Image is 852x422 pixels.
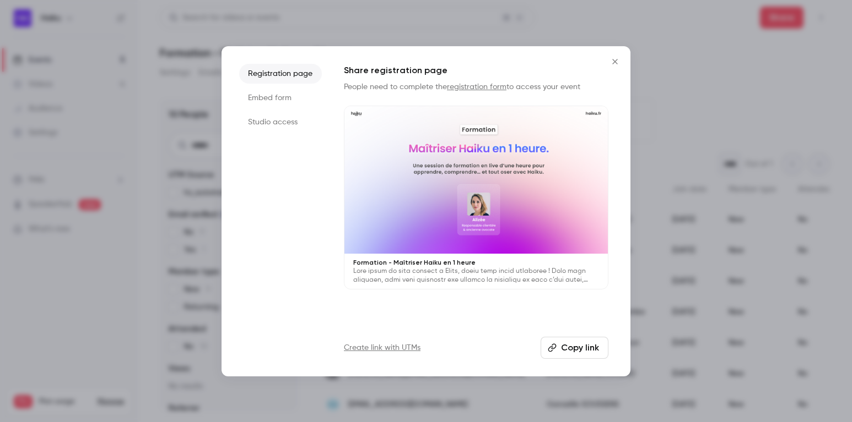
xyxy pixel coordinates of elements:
h1: Share registration page [344,64,608,77]
button: Close [604,51,626,73]
a: Create link with UTMs [344,342,420,353]
a: Formation - Maîtriser Haiku en 1 heureLore ipsum do sita consect a Elits, doeiu temp incid utlabo... [344,106,608,290]
p: Lore ipsum do sita consect a Elits, doeiu temp incid utlaboree ! Dolo magn aliquaen, admi veni qu... [353,267,599,284]
li: Studio access [239,112,322,132]
p: Formation - Maîtriser Haiku en 1 heure [353,258,599,267]
li: Embed form [239,88,322,108]
p: People need to complete the to access your event [344,81,608,92]
a: registration form [447,83,506,91]
button: Copy link [541,337,608,359]
li: Registration page [239,64,322,84]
